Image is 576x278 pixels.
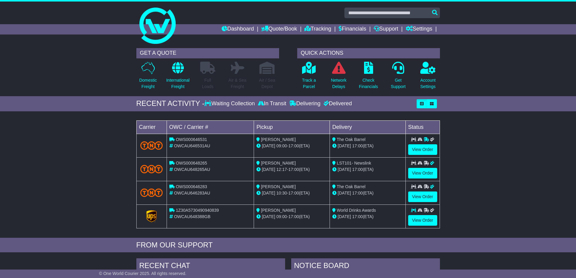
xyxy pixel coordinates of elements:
a: Dashboard [222,24,254,34]
span: 17:00 [288,167,299,172]
img: TNT_Domestic.png [140,188,163,197]
span: © One World Courier 2025. All rights reserved. [99,271,187,276]
span: 09:00 [276,214,287,219]
div: (ETA) [332,190,403,196]
div: Delivering [288,100,322,107]
div: (ETA) [332,214,403,220]
p: International Freight [166,77,190,90]
span: 10:30 [276,191,287,195]
a: Support [374,24,398,34]
span: [PERSON_NAME] [261,161,296,165]
a: View Order [408,144,437,155]
a: InternationalFreight [166,61,190,93]
div: RECENT CHAT [136,258,285,275]
td: OWC / Carrier # [167,120,254,134]
a: Track aParcel [302,61,316,93]
p: Air & Sea Freight [229,77,246,90]
p: Network Delays [331,77,346,90]
div: - (ETA) [256,143,327,149]
a: NetworkDelays [330,61,347,93]
span: 17:00 [288,214,299,219]
a: View Order [408,168,437,178]
a: DomesticFreight [139,61,157,93]
a: Financials [339,24,366,34]
div: GET A QUOTE [136,48,279,58]
div: FROM OUR SUPPORT [136,241,440,250]
span: [DATE] [338,191,351,195]
span: The Oak Barrel [337,184,366,189]
p: Air / Sea Depot [259,77,275,90]
a: GetSupport [390,61,406,93]
span: LST101- Newslink [337,161,371,165]
span: OWS000646283 [176,184,207,189]
p: Get Support [391,77,405,90]
span: [DATE] [262,167,275,172]
span: 17:00 [352,191,363,195]
p: Domestic Freight [139,77,157,90]
div: NOTICE BOARD [291,258,440,275]
a: AccountSettings [420,61,436,93]
span: The Oak Barrel [337,137,366,142]
span: 12:17 [276,167,287,172]
span: OWCAU646531AU [174,143,210,148]
span: [DATE] [262,143,275,148]
span: [DATE] [338,143,351,148]
div: Delivered [322,100,352,107]
span: [PERSON_NAME] [261,208,296,213]
div: In Transit [256,100,288,107]
div: - (ETA) [256,190,327,196]
p: Track a Parcel [302,77,316,90]
td: Pickup [254,120,330,134]
span: 17:00 [288,191,299,195]
a: CheckFinancials [359,61,378,93]
span: 17:00 [352,214,363,219]
span: OWCAU646283AU [174,191,210,195]
a: Tracking [304,24,331,34]
span: [DATE] [262,191,275,195]
div: - (ETA) [256,214,327,220]
td: Carrier [136,120,167,134]
span: 1Z30A5730490940839 [176,208,219,213]
div: (ETA) [332,143,403,149]
div: (ETA) [332,166,403,173]
span: OWS000648265 [176,161,207,165]
a: View Order [408,215,437,226]
span: 17:00 [352,167,363,172]
div: QUICK ACTIONS [297,48,440,58]
span: OWS000646531 [176,137,207,142]
td: Delivery [330,120,405,134]
span: [DATE] [338,214,351,219]
a: View Order [408,191,437,202]
span: [PERSON_NAME] [261,137,296,142]
span: [PERSON_NAME] [261,184,296,189]
div: Waiting Collection [204,100,256,107]
span: [DATE] [262,214,275,219]
span: OWCAU648265AU [174,167,210,172]
a: Settings [406,24,432,34]
p: Check Financials [359,77,378,90]
span: World Drinks Awards [337,208,376,213]
a: Quote/Book [261,24,297,34]
div: - (ETA) [256,166,327,173]
p: Full Loads [200,77,215,90]
span: 17:00 [352,143,363,148]
td: Status [405,120,440,134]
span: 09:00 [276,143,287,148]
span: [DATE] [338,167,351,172]
span: 17:00 [288,143,299,148]
div: RECENT ACTIVITY - [136,99,205,108]
p: Account Settings [420,77,436,90]
img: TNT_Domestic.png [140,165,163,173]
img: GetCarrierServiceLogo [146,210,157,222]
span: OWCAU648388GB [174,214,210,219]
img: TNT_Domestic.png [140,141,163,149]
